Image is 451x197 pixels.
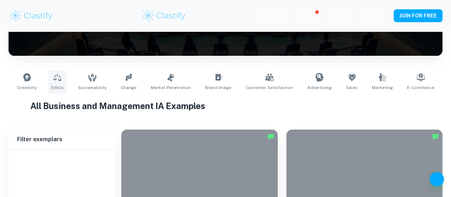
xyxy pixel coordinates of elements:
h6: Filter exemplars [9,129,116,149]
span: Sustainability [78,84,107,91]
p: Exemplars [260,11,286,19]
img: Clastify logo [9,9,54,23]
span: Customer Satisfaction [246,84,293,91]
img: Clastify logo [141,9,186,23]
span: Marketing [372,84,393,91]
button: JOIN FOR FREE [394,9,442,22]
a: Login [365,13,379,19]
span: E-commerce [407,84,434,91]
span: Advertising [307,84,332,91]
a: Schools [331,13,351,19]
span: Change [121,84,137,91]
span: Sales [346,84,358,91]
span: Brand Image [205,84,231,91]
span: Market Penetration [151,84,191,91]
span: Creativity [17,84,37,91]
p: Review [300,12,317,20]
h1: All Business and Management IA Examples [30,99,421,112]
button: Help and Feedback [430,172,444,186]
img: Marked [432,133,439,140]
img: Marked [267,133,274,140]
span: Ethics [51,84,64,91]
